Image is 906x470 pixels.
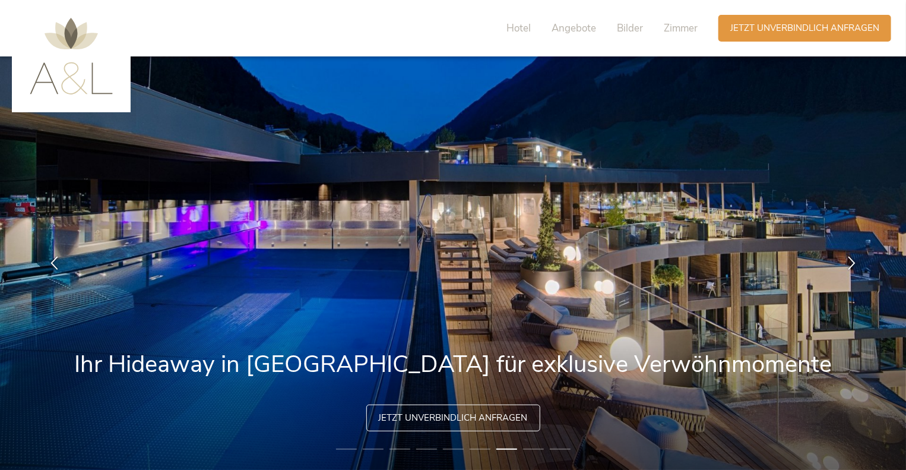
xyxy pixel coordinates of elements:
span: Angebote [552,21,596,35]
span: Jetzt unverbindlich anfragen [379,412,528,424]
span: Zimmer [664,21,698,35]
span: Hotel [506,21,531,35]
img: AMONTI & LUNARIS Wellnessresort [30,18,113,94]
span: Jetzt unverbindlich anfragen [730,22,879,34]
span: Bilder [617,21,643,35]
